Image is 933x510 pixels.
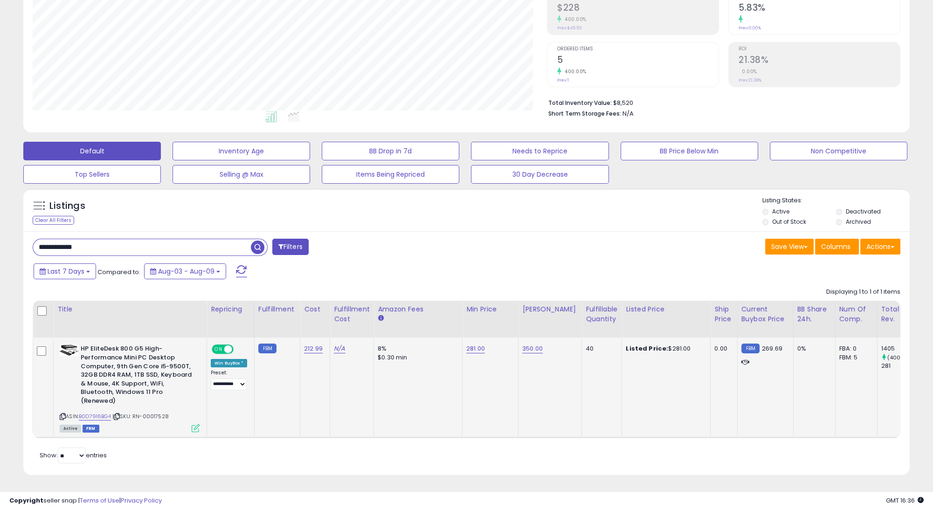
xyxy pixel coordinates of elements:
[79,413,111,420] a: B0D7916BG4
[272,239,309,255] button: Filters
[548,96,893,108] li: $8,520
[378,314,383,323] small: Amazon Fees.
[378,345,455,353] div: 8%
[121,496,162,505] a: Privacy Policy
[557,25,582,31] small: Prev: $45.53
[739,25,761,31] small: Prev: 0.00%
[378,304,458,314] div: Amazon Fees
[548,99,612,107] b: Total Inventory Value:
[797,345,828,353] div: 0%
[304,344,323,353] a: 212.99
[815,239,859,255] button: Columns
[466,344,485,353] a: 281.00
[860,239,900,255] button: Actions
[466,304,514,314] div: Min Price
[232,345,247,353] span: OFF
[772,207,789,215] label: Active
[33,216,74,225] div: Clear All Filters
[173,142,310,160] button: Inventory Age
[49,200,85,213] h5: Listings
[622,109,634,118] span: N/A
[714,345,730,353] div: 0.00
[211,304,250,314] div: Repricing
[762,344,782,353] span: 269.69
[765,239,814,255] button: Save View
[739,47,900,52] span: ROI
[258,304,296,314] div: Fulfillment
[797,304,831,324] div: BB Share 24h.
[886,496,924,505] span: 2025-08-17 16:36 GMT
[548,110,621,117] b: Short Term Storage Fees:
[626,304,706,314] div: Listed Price
[144,263,226,279] button: Aug-03 - Aug-09
[586,345,615,353] div: 40
[561,16,587,23] small: 400.00%
[471,165,608,184] button: 30 Day Decrease
[304,304,326,314] div: Cost
[83,425,99,433] span: FBM
[846,207,881,215] label: Deactivated
[739,55,900,67] h2: 21.38%
[821,242,850,251] span: Columns
[522,304,578,314] div: [PERSON_NAME]
[739,2,900,15] h2: 5.83%
[23,142,161,160] button: Default
[839,304,873,324] div: Num of Comp.
[112,413,169,420] span: | SKU: RN-00017528
[621,142,758,160] button: BB Price Below Min
[334,304,370,324] div: Fulfillment Cost
[714,304,733,324] div: Ship Price
[887,354,907,361] small: (400%)
[378,353,455,362] div: $0.30 min
[97,268,140,276] span: Compared to:
[770,142,907,160] button: Non Competitive
[881,304,915,324] div: Total Rev.
[173,165,310,184] button: Selling @ Max
[213,345,224,353] span: ON
[561,68,587,75] small: 400.00%
[60,425,81,433] span: All listings currently available for purchase on Amazon
[211,370,247,391] div: Preset:
[40,451,107,460] span: Show: entries
[80,496,119,505] a: Terms of Use
[839,353,870,362] div: FBM: 5
[322,165,459,184] button: Items Being Repriced
[741,304,789,324] div: Current Buybox Price
[772,218,806,226] label: Out of Stock
[48,267,84,276] span: Last 7 Days
[881,362,919,370] div: 281
[557,55,719,67] h2: 5
[739,77,761,83] small: Prev: 21.38%
[762,196,910,205] p: Listing States:
[60,345,78,356] img: 41aod7Q88OL._SL40_.jpg
[586,304,618,324] div: Fulfillable Quantity
[626,345,703,353] div: $281.00
[522,344,543,353] a: 350.00
[158,267,214,276] span: Aug-03 - Aug-09
[9,496,162,505] div: seller snap | |
[322,142,459,160] button: BB Drop in 7d
[60,345,200,431] div: ASIN:
[741,344,760,353] small: FBM
[334,344,345,353] a: N/A
[557,2,719,15] h2: $228
[739,68,757,75] small: 0.00%
[258,344,276,353] small: FBM
[846,218,871,226] label: Archived
[211,359,247,367] div: Win BuyBox *
[34,263,96,279] button: Last 7 Days
[839,345,870,353] div: FBA: 0
[881,345,919,353] div: 1405
[9,496,43,505] strong: Copyright
[626,344,668,353] b: Listed Price:
[57,304,203,314] div: Title
[557,47,719,52] span: Ordered Items
[557,77,569,83] small: Prev: 1
[81,345,194,407] b: HP EliteDesk 800 G5 High-Performance Mini PC Desktop Computer, 9th Gen Core i5-9500T, 32GB DDR4 R...
[826,288,900,296] div: Displaying 1 to 1 of 1 items
[471,142,608,160] button: Needs to Reprice
[23,165,161,184] button: Top Sellers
